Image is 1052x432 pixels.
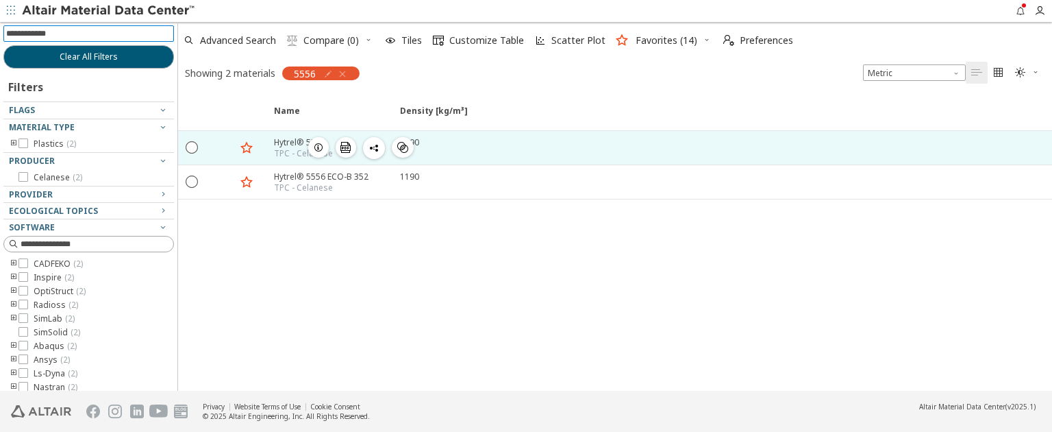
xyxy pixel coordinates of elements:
[203,411,370,421] div: © 2025 Altair Engineering, Inc. All Rights Reserved.
[200,36,276,45] span: Advanced Search
[988,62,1010,84] button: Tile View
[9,155,55,167] span: Producer
[1010,62,1045,84] button: Theme
[863,64,966,81] span: Metric
[310,402,360,411] a: Cookie Consent
[1015,67,1026,78] i: 
[392,137,414,158] button: Similar Materials
[392,105,1047,130] span: Density [kg/m³]
[234,402,301,411] a: Website Terms of Use
[551,36,605,45] span: Scatter Plot
[60,51,118,62] span: Clear All Filters
[34,313,75,324] span: SimLab
[34,272,74,283] span: Inspire
[401,36,422,45] span: Tiles
[34,327,80,338] span: SimSolid
[294,67,316,80] span: 5556
[71,326,80,338] span: ( 2 )
[9,382,18,393] i: toogle group
[205,105,236,130] span: Expand
[723,35,734,46] i: 
[971,67,982,78] i: 
[9,121,75,133] span: Material Type
[3,102,174,119] button: Flags
[185,67,275,80] div: Showing 2 materials
[68,381,77,393] span: ( 2 )
[363,137,385,159] button: Share
[3,45,174,69] button: Clear All Filters
[336,137,356,158] button: Download PDF
[636,36,697,45] span: Favorites (14)
[308,137,329,158] button: Details
[34,259,83,269] span: CADFEKO
[68,368,77,379] span: ( 2 )
[3,153,174,169] button: Producer
[60,354,70,365] span: ( 2 )
[9,355,18,365] i: toogle group
[966,62,988,84] button: Table View
[203,402,225,411] a: Privacy
[9,300,18,311] i: toogle group
[9,368,18,379] i: toogle group
[3,69,50,101] div: Filters
[34,172,82,183] span: Celanese
[66,138,76,149] span: ( 2 )
[9,221,55,233] span: Software
[9,341,18,352] i: toogle group
[740,36,793,45] span: Preferences
[34,300,78,311] span: Radioss
[274,105,300,130] span: Name
[919,402,1005,411] span: Altair Material Data Center
[236,137,258,159] button: Favorite
[34,368,77,379] span: Ls-Dyna
[9,259,18,269] i: toogle group
[993,67,1004,78] i: 
[9,272,18,283] i: toogle group
[22,4,197,18] img: Altair Material Data Center
[67,340,77,352] span: ( 2 )
[73,171,82,183] span: ( 2 )
[34,286,86,297] span: OptiStruct
[266,105,392,130] span: Name
[34,355,70,365] span: Ansys
[274,148,333,159] div: TPC - Celanese
[3,219,174,236] button: Software
[9,313,18,324] i: toogle group
[400,105,468,130] span: Density [kg/m³]
[287,35,298,46] i: 
[9,189,53,200] span: Provider
[397,142,408,153] i: 
[34,139,76,149] span: Plastics
[9,205,98,217] span: Ecological Topics
[64,272,74,283] span: ( 2 )
[919,402,1036,411] div: (v2025.1)
[9,286,18,297] i: toogle group
[34,341,77,352] span: Abaqus
[236,105,266,130] span: Favorite
[340,142,351,153] i: 
[274,171,368,182] div: Hytrel® 5556 ECO-B 352
[34,382,77,393] span: Nastran
[433,35,444,46] i: 
[9,139,18,149] i: toogle group
[274,136,333,148] div: Hytrel® 5556
[449,36,524,45] span: Customize Table
[11,405,71,418] img: Altair Engineering
[76,285,86,297] span: ( 2 )
[73,258,83,269] span: ( 2 )
[3,119,174,136] button: Material Type
[65,313,75,324] span: ( 2 )
[863,64,966,81] div: Unit System
[274,182,368,193] div: TPC - Celanese
[236,171,258,193] button: Favorite
[3,187,174,203] button: Provider
[68,299,78,311] span: ( 2 )
[303,36,359,45] span: Compare (0)
[3,203,174,219] button: Ecological Topics
[9,104,35,116] span: Flags
[400,171,419,182] div: 1190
